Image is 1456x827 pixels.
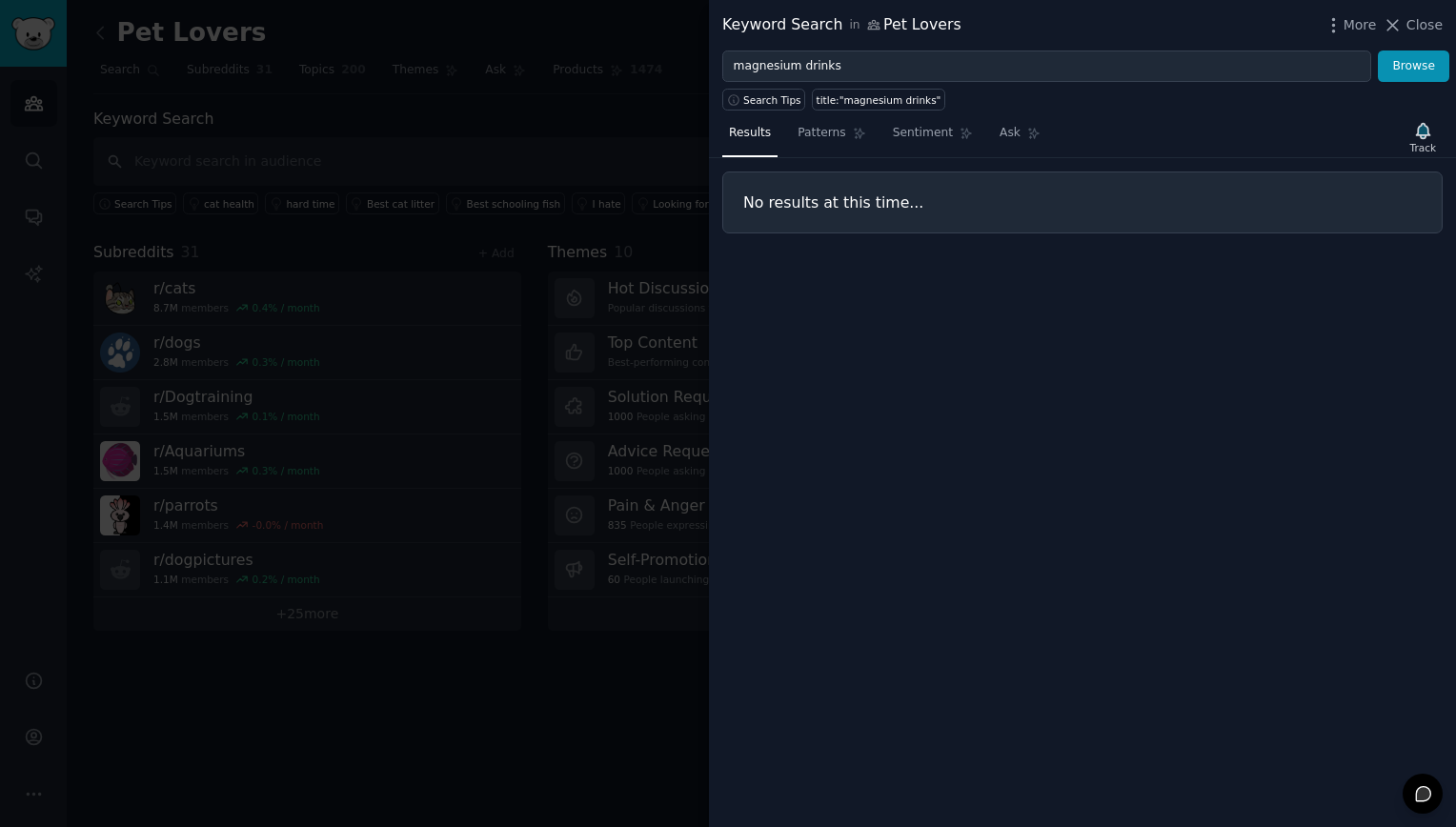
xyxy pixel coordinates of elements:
span: Results [729,125,771,142]
button: Browse [1378,50,1449,83]
a: Results [722,118,778,157]
span: Ask [1000,125,1021,142]
a: Patterns [791,118,872,157]
h3: No results at this time... [743,192,1422,212]
button: Track [1404,117,1443,157]
button: Search Tips [722,89,805,111]
button: Close [1383,15,1443,35]
input: Try a keyword related to your business [722,50,1371,83]
span: Close [1406,15,1443,35]
span: Search Tips [743,93,801,107]
a: title:"magnesium drinks" [812,89,945,111]
div: title:"magnesium drinks" [817,93,941,107]
button: More [1324,15,1377,35]
span: in [849,17,859,34]
a: Sentiment [886,118,980,157]
div: Keyword Search Pet Lovers [722,13,961,37]
a: Ask [993,118,1047,157]
span: Sentiment [893,125,953,142]
span: More [1344,15,1377,35]
span: Patterns [798,125,845,142]
div: Track [1410,141,1436,154]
